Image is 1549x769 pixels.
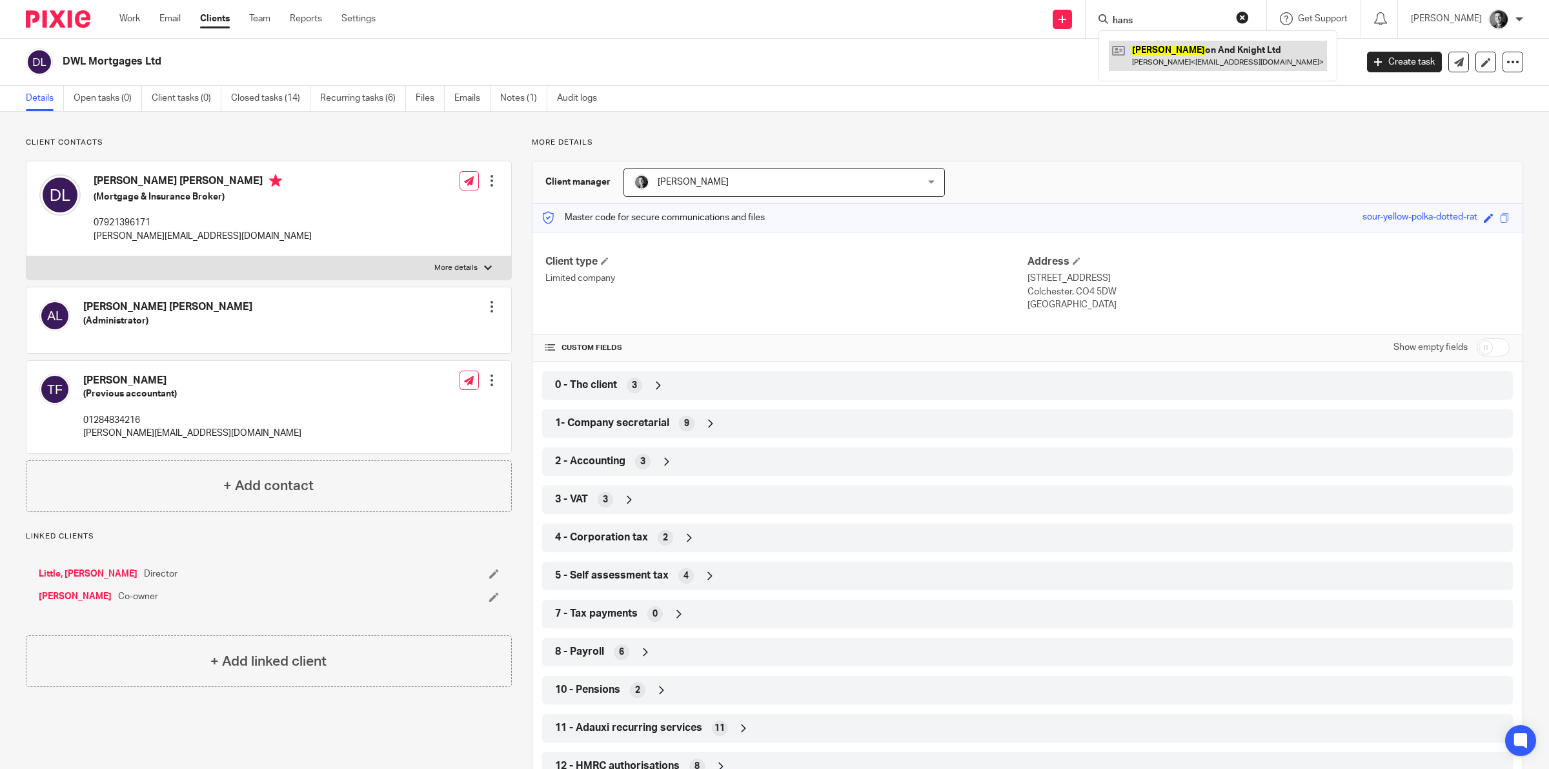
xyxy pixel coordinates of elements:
[555,455,625,468] span: 2 - Accounting
[94,230,312,243] p: [PERSON_NAME][EMAIL_ADDRESS][DOMAIN_NAME]
[663,531,668,544] span: 2
[545,343,1028,353] h4: CUSTOM FIELDS
[26,10,90,28] img: Pixie
[83,374,301,387] h4: [PERSON_NAME]
[555,531,648,544] span: 4 - Corporation tax
[632,379,637,392] span: 3
[1367,52,1442,72] a: Create task
[223,476,314,496] h4: + Add contact
[26,86,64,111] a: Details
[603,493,608,506] span: 3
[684,417,689,430] span: 9
[1298,14,1348,23] span: Get Support
[635,684,640,697] span: 2
[640,455,645,468] span: 3
[290,12,322,25] a: Reports
[557,86,607,111] a: Audit logs
[1028,285,1510,298] p: Colchester, CO4 5DW
[320,86,406,111] a: Recurring tasks (6)
[83,314,252,327] h5: (Administrator)
[500,86,547,111] a: Notes (1)
[63,55,1091,68] h2: DWL Mortgages Ltd
[83,300,252,314] h4: [PERSON_NAME] [PERSON_NAME]
[26,48,53,76] img: svg%3E
[555,493,588,506] span: 3 - VAT
[1028,298,1510,311] p: [GEOGRAPHIC_DATA]
[83,387,301,400] h5: (Previous accountant)
[39,374,70,405] img: svg%3E
[210,651,327,672] h4: + Add linked client
[1411,12,1482,25] p: [PERSON_NAME]
[341,12,376,25] a: Settings
[555,645,604,659] span: 8 - Payroll
[200,12,230,25] a: Clients
[26,531,512,542] p: Linked clients
[555,721,702,735] span: 11 - Adauxi recurring services
[83,427,301,440] p: [PERSON_NAME][EMAIL_ADDRESS][DOMAIN_NAME]
[1111,15,1228,27] input: Search
[545,272,1028,285] p: Limited company
[532,138,1523,148] p: More details
[39,300,70,331] img: svg%3E
[634,174,649,190] img: DSC_9061-3.jpg
[152,86,221,111] a: Client tasks (0)
[74,86,142,111] a: Open tasks (0)
[94,216,312,229] p: 07921396171
[1488,9,1509,30] img: DSC_9061-3.jpg
[26,138,512,148] p: Client contacts
[545,255,1028,269] h4: Client type
[269,174,282,187] i: Primary
[94,190,312,203] h5: (Mortgage & Insurance Broker)
[1236,11,1249,24] button: Clear
[1028,272,1510,285] p: [STREET_ADDRESS]
[542,211,765,224] p: Master code for secure communications and files
[118,590,158,603] span: Co-owner
[555,683,620,697] span: 10 - Pensions
[658,178,729,187] span: [PERSON_NAME]
[39,174,81,216] img: svg%3E
[83,414,301,427] p: 01284834216
[555,416,669,430] span: 1- Company secretarial
[555,378,617,392] span: 0 - The client
[545,176,611,189] h3: Client manager
[231,86,310,111] a: Closed tasks (14)
[434,263,478,273] p: More details
[119,12,140,25] a: Work
[619,646,624,659] span: 6
[653,608,658,620] span: 0
[159,12,181,25] a: Email
[94,174,312,190] h4: [PERSON_NAME] [PERSON_NAME]
[1393,341,1468,354] label: Show empty fields
[555,607,638,620] span: 7 - Tax payments
[249,12,270,25] a: Team
[454,86,491,111] a: Emails
[39,568,137,580] a: Little, [PERSON_NAME]
[1362,210,1477,225] div: sour-yellow-polka-dotted-rat
[144,568,177,580] span: Director
[39,590,112,603] a: [PERSON_NAME]
[683,569,689,582] span: 4
[416,86,445,111] a: Files
[1028,255,1510,269] h4: Address
[714,722,725,735] span: 11
[555,569,669,582] span: 5 - Self assessment tax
